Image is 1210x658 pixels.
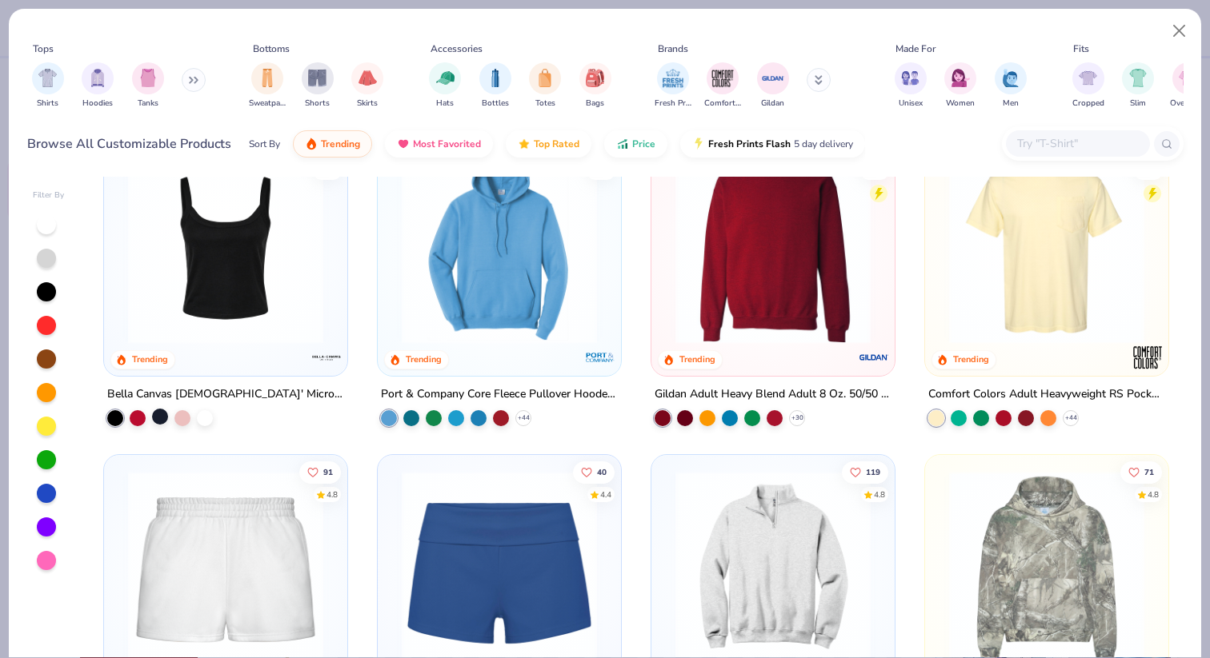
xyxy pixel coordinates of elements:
div: filter for Skirts [351,62,383,110]
span: Cropped [1072,98,1104,110]
span: + 30 [791,413,803,423]
button: filter button [579,62,611,110]
img: 4c43767e-b43d-41ae-ac30-96e6ebada8dd [878,149,1089,344]
div: filter for Gildan [757,62,789,110]
div: filter for Fresh Prints [655,62,691,110]
button: filter button [529,62,561,110]
img: Skirts Image [359,69,377,87]
button: filter button [757,62,789,110]
span: 119 [866,468,880,476]
button: filter button [704,62,741,110]
span: Gildan [761,98,784,110]
img: Shirts Image [38,69,57,87]
span: Men [1003,98,1019,110]
div: Brands [658,42,688,56]
img: 3b8e2d2b-9efc-4c57-9938-d7ab7105db2e [605,149,816,344]
button: filter button [1122,62,1154,110]
img: Gildan Image [761,66,785,90]
button: Fresh Prints Flash5 day delivery [680,130,865,158]
img: Bags Image [586,69,603,87]
button: filter button [655,62,691,110]
div: 4.4 [600,489,611,500]
img: Bottles Image [487,69,504,87]
div: filter for Comfort Colors [704,62,741,110]
span: Most Favorited [413,138,481,150]
img: Bella + Canvas logo [311,341,343,373]
span: 40 [597,468,607,476]
img: Gildan logo [858,341,890,373]
img: Shorts Image [308,69,327,87]
button: filter button [479,62,511,110]
button: filter button [944,62,976,110]
div: filter for Men [995,62,1027,110]
span: Unisex [899,98,923,110]
span: Oversized [1170,98,1206,110]
img: most_fav.gif [397,138,410,150]
div: Sort By [249,137,280,151]
button: filter button [302,62,334,110]
div: filter for Sweatpants [249,62,286,110]
span: Slim [1130,98,1146,110]
div: filter for Women [944,62,976,110]
img: Women Image [952,69,970,87]
button: filter button [1072,62,1104,110]
span: 5 day delivery [794,135,853,154]
span: + 44 [518,413,530,423]
img: Oversized Image [1179,69,1197,87]
img: Hats Image [436,69,455,87]
div: filter for Oversized [1170,62,1206,110]
span: Fresh Prints [655,98,691,110]
button: filter button [132,62,164,110]
span: + 44 [1064,413,1076,423]
div: 4.8 [1148,489,1159,500]
div: filter for Cropped [1072,62,1104,110]
button: Close [1164,16,1195,46]
img: Comfort Colors Image [711,66,735,90]
button: filter button [895,62,927,110]
span: Shirts [37,98,58,110]
span: Trending [321,138,360,150]
button: Price [604,130,667,158]
span: Top Rated [534,138,579,150]
button: Most Favorited [385,130,493,158]
span: Bags [586,98,604,110]
div: filter for Bags [579,62,611,110]
button: Like [1120,461,1162,483]
span: Bottles [482,98,509,110]
img: Totes Image [536,69,554,87]
div: 4.8 [327,489,339,500]
img: 8af284bf-0d00-45ea-9003-ce4b9a3194ad [120,149,331,344]
img: Unisex Image [901,69,920,87]
div: filter for Slim [1122,62,1154,110]
span: 71 [1144,468,1154,476]
img: Fresh Prints Image [661,66,685,90]
div: filter for Shorts [302,62,334,110]
div: filter for Tanks [132,62,164,110]
div: Bottoms [253,42,290,56]
img: flash.gif [692,138,705,150]
div: filter for Unisex [895,62,927,110]
img: 284e3bdb-833f-4f21-a3b0-720291adcbd9 [941,149,1152,344]
input: Try "T-Shirt" [1016,134,1139,153]
div: filter for Hats [429,62,461,110]
img: Comfort Colors logo [1131,341,1163,373]
button: Top Rated [506,130,591,158]
img: Men Image [1002,69,1020,87]
div: filter for Shirts [32,62,64,110]
span: Sweatpants [249,98,286,110]
div: Accessories [431,42,483,56]
div: Browse All Customizable Products [27,134,231,154]
span: Tanks [138,98,158,110]
button: filter button [429,62,461,110]
div: Fits [1073,42,1089,56]
img: trending.gif [305,138,318,150]
div: filter for Bottles [479,62,511,110]
img: 1593a31c-dba5-4ff5-97bf-ef7c6ca295f9 [394,149,605,344]
img: Slim Image [1129,69,1147,87]
button: filter button [32,62,64,110]
span: Totes [535,98,555,110]
div: Comfort Colors Adult Heavyweight RS Pocket T-Shirt [928,385,1165,405]
span: Women [946,98,975,110]
span: Hats [436,98,454,110]
img: c7b025ed-4e20-46ac-9c52-55bc1f9f47df [667,149,879,344]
